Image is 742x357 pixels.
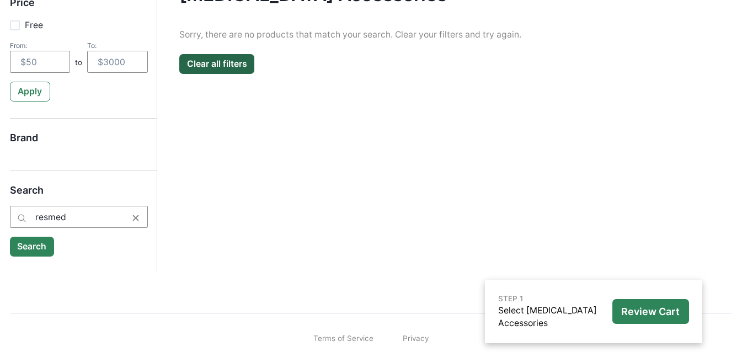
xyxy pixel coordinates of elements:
a: Terms of Service [313,333,373,344]
input: Search CPAP Accessories [10,206,148,228]
input: $3000 [87,51,148,73]
div: To: [87,41,148,50]
p: Free [25,19,43,32]
button: Search [10,237,54,257]
button: Review Cart [612,299,689,324]
a: Privacy [403,333,429,344]
input: $50 [10,51,71,73]
h5: Brand [10,132,148,154]
p: Review Cart [621,306,680,318]
p: to [75,57,82,73]
p: STEP 1 [498,293,607,304]
button: Apply [10,82,50,102]
a: Select [MEDICAL_DATA] Accessories [498,305,597,329]
div: From: [10,41,71,50]
button: Clear all filters [179,54,254,74]
p: Sorry, there are no products that match your search. Clear your filters and try again. [179,28,710,41]
h5: Search [10,184,148,206]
